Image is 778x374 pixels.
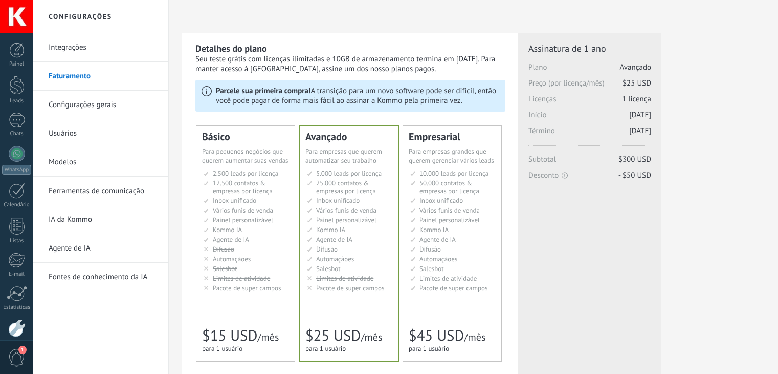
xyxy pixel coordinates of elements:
span: $25 USD [305,326,361,345]
span: Agente de IA [419,235,456,244]
span: $25 USD [623,78,651,88]
li: Integrações [33,33,168,62]
a: Integrações [49,33,158,62]
div: Leads [2,98,32,105]
a: Agente de IA [49,234,158,263]
span: Inbox unificado [316,196,360,205]
span: Desconto [528,171,651,180]
span: - $50 USD [618,171,651,180]
div: Calendário [2,202,32,209]
div: Estatísticas [2,304,32,311]
div: Básico [202,132,289,142]
span: Pacote de super campos [419,284,488,293]
a: IA da Kommo [49,205,158,234]
span: para 1 usuário [202,344,242,353]
span: Difusão [316,245,338,254]
span: Para empresas que querem automatizar seu trabalho [305,147,382,165]
div: Listas [2,238,32,244]
div: E-mail [2,271,32,278]
span: Salesbot [213,264,237,273]
span: 12.500 contatos & empresas por licença [213,179,273,195]
span: Inbox unificado [419,196,463,205]
div: Chats [2,131,32,137]
b: Detalhes do plano [195,43,267,54]
span: Vários funis de venda [213,206,273,215]
span: Inbox unificado [213,196,256,205]
span: /mês [464,330,485,344]
span: Difusão [213,245,234,254]
span: 1 [18,346,27,354]
span: Para empresas grandes que querem gerenciar vários leads [409,147,494,165]
span: Limites de atividade [419,274,477,283]
span: para 1 usuário [305,344,346,353]
p: A transição para um novo software pode ser difícil, então você pode pagar de forma mais fácil ao ... [216,86,499,106]
li: Configurações gerais [33,91,168,119]
li: Ferramentas de comunicação [33,177,168,205]
span: Agente de IA [316,235,352,244]
span: $15 USD [202,326,257,345]
span: 50.000 contatos & empresas por licença [419,179,479,195]
span: $300 USD [618,155,651,164]
b: Parcele sua primeira compra! [216,86,310,96]
a: Configurações gerais [49,91,158,119]
a: Usuários [49,119,158,148]
a: Faturamento [49,62,158,91]
li: Usuários [33,119,168,148]
li: Fontes de conhecimento da IA [33,263,168,291]
span: Automaçãoes [213,255,251,263]
span: Automaçãoes [419,255,457,263]
li: Faturamento [33,62,168,91]
div: WhatsApp [2,165,31,175]
span: /mês [361,330,382,344]
span: Licenças [528,94,651,110]
span: Painel personalizável [419,216,480,224]
li: Agente de IA [33,234,168,263]
span: Limites de atividade [316,274,373,283]
span: [DATE] [629,110,651,120]
span: Painel personalizável [316,216,376,224]
span: Avançado [620,63,651,72]
span: 5.000 leads por licença [316,169,382,178]
a: Modelos [49,148,158,177]
span: Vários funis de venda [419,206,480,215]
div: Empresarial [409,132,496,142]
div: Painel [2,61,32,68]
span: Início [528,110,651,126]
span: 2.500 leads por licença [213,169,278,178]
span: Limites de atividade [213,274,270,283]
span: Automaçãoes [316,255,354,263]
span: $45 USD [409,326,464,345]
span: Assinatura de 1 ano [528,43,651,54]
span: Término [528,126,651,142]
div: Avançado [305,132,392,142]
span: Subtotal [528,155,651,171]
span: Kommo IA [316,225,345,234]
span: Preço (por licença/mês) [528,78,651,94]
span: Vários funis de venda [316,206,376,215]
span: Pacote de super campos [213,284,281,293]
a: Ferramentas de comunicação [49,177,158,205]
span: Kommo IA [213,225,242,234]
li: Modelos [33,148,168,177]
span: Painel personalizável [213,216,273,224]
span: Para pequenos negócios que querem aumentar suas vendas [202,147,288,165]
a: Fontes de conhecimento da IA [49,263,158,292]
span: Agente de IA [213,235,249,244]
span: Salesbot [316,264,341,273]
span: Pacote de super campos [316,284,385,293]
span: Kommo IA [419,225,449,234]
span: /mês [257,330,279,344]
div: Seu teste grátis com licenças ilimitadas e 10GB de armazenamento termina em [DATE]. Para manter a... [195,54,505,74]
span: Salesbot [419,264,444,273]
span: 1 licença [622,94,651,104]
span: 10.000 leads por licença [419,169,488,178]
span: Plano [528,63,651,78]
span: [DATE] [629,126,651,136]
span: Difusão [419,245,441,254]
span: para 1 usuário [409,344,449,353]
span: 25.000 contatos & empresas por licença [316,179,376,195]
li: IA da Kommo [33,205,168,234]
